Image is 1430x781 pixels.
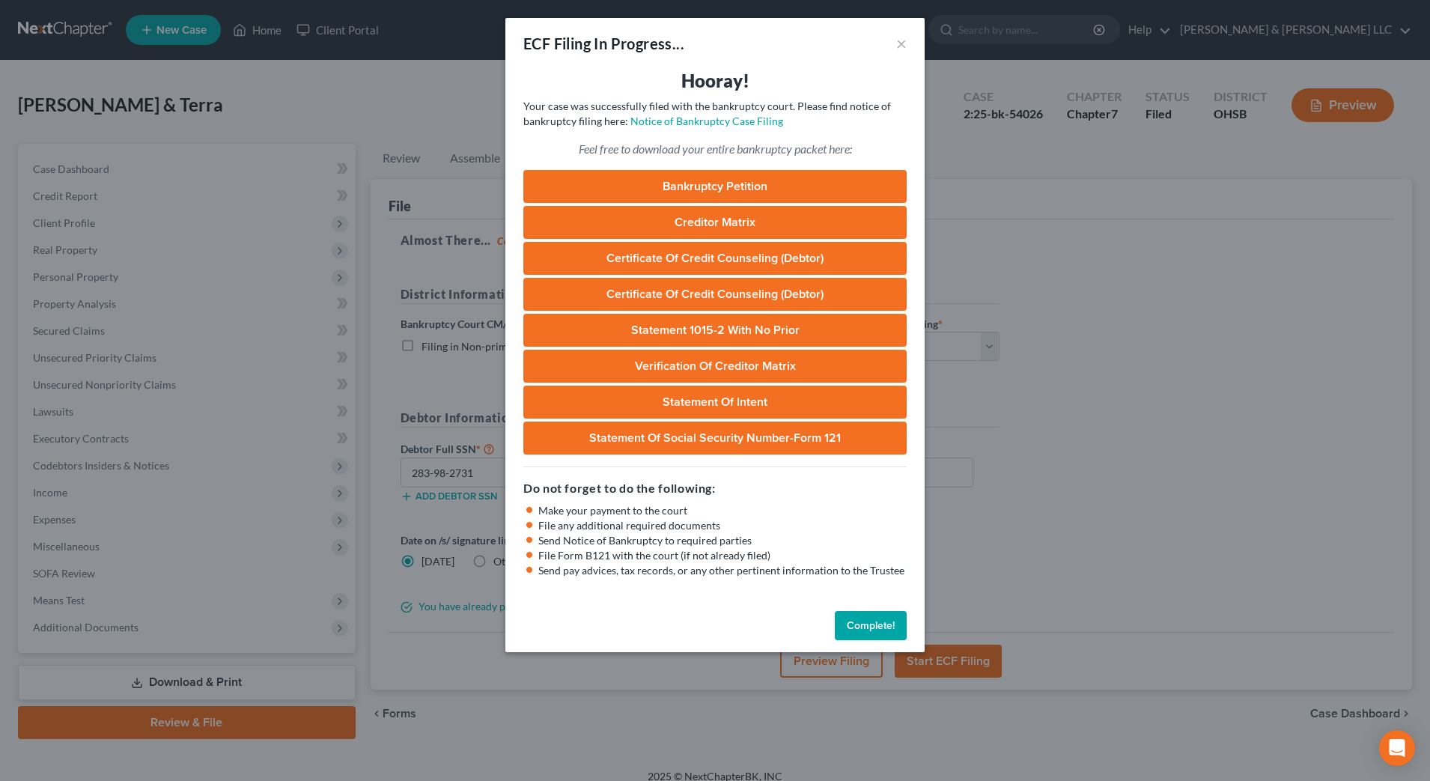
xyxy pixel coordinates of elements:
a: Bankruptcy Petition [523,170,907,203]
h3: Hooray! [523,69,907,93]
span: Your case was successfully filed with the bankruptcy court. Please find notice of bankruptcy fili... [523,100,891,127]
a: Statement 1015-2 with No Prior [523,314,907,347]
a: Certificate of Credit Counseling (Debtor) [523,242,907,275]
a: Statement of Intent [523,386,907,419]
a: Creditor Matrix [523,206,907,239]
div: ECF Filing In Progress... [523,33,684,54]
a: Notice of Bankruptcy Case Filing [630,115,783,127]
li: File any additional required documents [538,518,907,533]
li: Send Notice of Bankruptcy to required parties [538,533,907,548]
li: Make your payment to the court [538,503,907,518]
p: Feel free to download your entire bankruptcy packet here: [523,141,907,158]
div: Open Intercom Messenger [1379,730,1415,766]
button: Complete! [835,611,907,641]
a: Certificate of Credit Counseling (Debtor) [523,278,907,311]
h5: Do not forget to do the following: [523,479,907,497]
a: Verification of Creditor Matrix [523,350,907,383]
li: File Form B121 with the court (if not already filed) [538,548,907,563]
li: Send pay advices, tax records, or any other pertinent information to the Trustee [538,563,907,578]
button: × [896,34,907,52]
a: Statement of Social Security Number-Form 121 [523,422,907,455]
